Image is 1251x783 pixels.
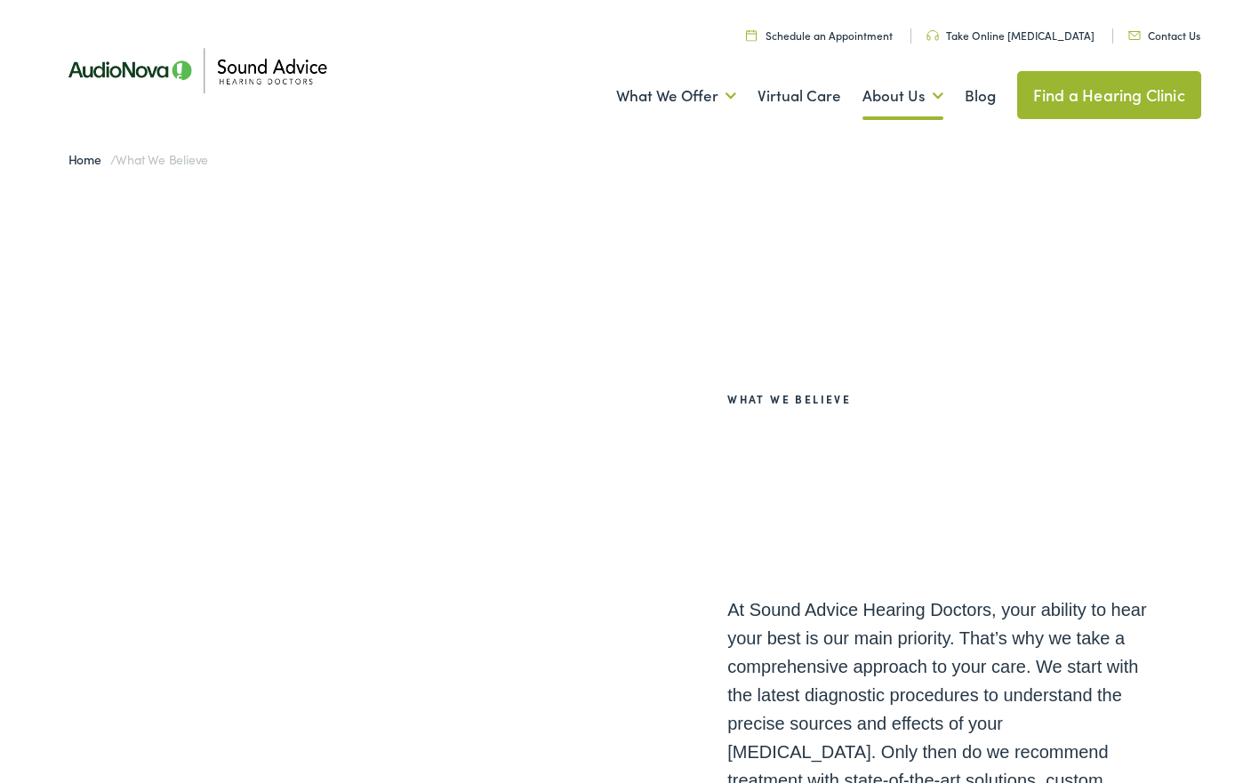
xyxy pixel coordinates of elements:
[758,63,841,129] a: Virtual Care
[616,63,736,129] a: What We Offer
[926,28,1095,43] a: Take Online [MEDICAL_DATA]
[727,393,1154,405] h2: What We Believe
[965,63,996,129] a: Blog
[746,29,757,41] img: Calendar icon in a unique green color, symbolizing scheduling or date-related features.
[1128,31,1141,40] img: Icon representing mail communication in a unique green color, indicative of contact or communicat...
[862,63,943,129] a: About Us
[1017,71,1201,119] a: Find a Hearing Clinic
[746,28,893,43] a: Schedule an Appointment
[926,30,939,41] img: Headphone icon in a unique green color, suggesting audio-related services or features.
[1128,28,1200,43] a: Contact Us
